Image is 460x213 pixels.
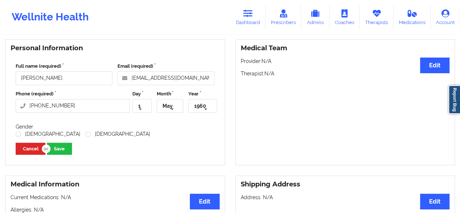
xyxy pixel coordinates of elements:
[241,180,450,189] h3: Shipping Address
[431,5,460,29] a: Account
[132,90,151,98] label: Day
[360,5,393,29] a: Therapists
[188,90,217,98] label: Year
[117,63,214,70] label: Email (required)
[16,124,33,130] label: Gender
[329,5,360,29] a: Coaches
[420,58,449,73] button: Edit
[157,90,183,98] label: Month
[241,58,450,65] p: Provider: N/A
[117,71,214,85] input: Email address
[16,143,45,155] button: Cancel
[190,194,219,209] button: Edit
[420,194,449,209] button: Edit
[301,5,329,29] a: Admins
[16,63,112,70] label: Full name (required)
[241,44,450,52] h3: Medical Team
[393,5,431,29] a: Medications
[241,194,450,201] p: Address: N/A
[16,99,130,113] input: Phone number
[163,103,173,109] div: May
[194,103,206,109] div: 1960
[11,194,220,201] p: Current Medications: N/A
[16,131,80,137] label: [DEMOGRAPHIC_DATA]
[448,85,460,114] a: Report Bug
[16,90,130,98] label: Phone (required)
[47,143,72,155] button: Save
[241,70,450,77] p: Therapist: N/A
[265,5,301,29] a: Prescribers
[16,71,112,85] input: Full name
[231,5,265,29] a: Dashboard
[11,44,220,52] h3: Personal Information
[11,180,220,189] h3: Medical Information
[85,131,150,137] label: [DEMOGRAPHIC_DATA]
